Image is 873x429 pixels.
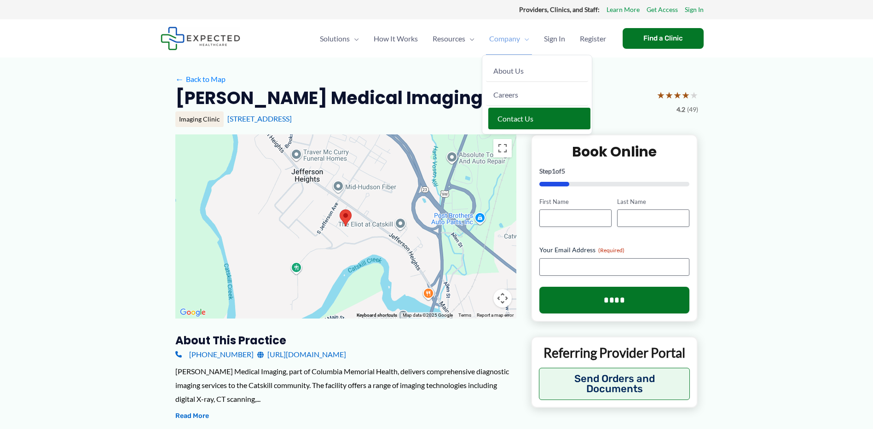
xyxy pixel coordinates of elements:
nav: Primary Site Navigation [312,23,613,55]
button: Keyboard shortcuts [357,312,397,319]
a: Open this area in Google Maps (opens a new window) [178,307,208,319]
span: Menu Toggle [350,23,359,55]
a: Sign In [685,4,704,16]
span: 1 [552,167,555,175]
span: (49) [687,104,698,116]
span: (Required) [598,247,624,254]
a: [STREET_ADDRESS] [227,114,292,123]
span: Menu Toggle [465,23,474,55]
span: Register [580,23,606,55]
span: Careers [493,90,518,99]
a: Register [572,23,613,55]
span: 4.2 [676,104,685,116]
div: [PERSON_NAME] Medical Imaging, part of Columbia Memorial Health, delivers comprehensive diagnosti... [175,365,516,406]
button: Read More [175,411,209,422]
a: About Us [486,60,588,82]
span: Contact Us [497,114,533,123]
p: Step of [539,168,690,174]
span: ★ [673,87,682,104]
h3: About this practice [175,333,516,348]
a: ResourcesMenu Toggle [425,23,482,55]
span: Menu Toggle [520,23,529,55]
a: [PHONE_NUMBER] [175,348,254,361]
h2: [PERSON_NAME] Medical Imaging [175,87,483,109]
span: ★ [682,87,690,104]
span: 5 [561,167,565,175]
span: ← [175,75,184,83]
a: Sign In [537,23,572,55]
span: About Us [493,66,524,75]
label: First Name [539,197,612,206]
h2: Book Online [539,143,690,161]
a: Get Access [647,4,678,16]
span: Company [489,23,520,55]
img: Google [178,307,208,319]
span: How It Works [374,23,418,55]
a: SolutionsMenu Toggle [312,23,366,55]
button: Send Orders and Documents [539,368,690,400]
div: Imaging Clinic [175,111,224,127]
a: How It Works [366,23,425,55]
span: ★ [665,87,673,104]
a: Terms (opens in new tab) [458,313,471,318]
span: ★ [690,87,698,104]
a: ←Back to Map [175,72,225,86]
button: Map camera controls [493,289,512,307]
span: Solutions [320,23,350,55]
a: Contact Us [488,108,590,129]
label: Your Email Address [539,245,690,255]
a: CompanyMenu Toggle [482,23,537,55]
span: Resources [433,23,465,55]
span: ★ [657,87,665,104]
p: Referring Provider Portal [539,344,690,361]
a: Careers [486,84,588,106]
span: Sign In [544,23,565,55]
a: Find a Clinic [623,28,704,49]
img: Expected Healthcare Logo - side, dark font, small [161,27,240,50]
span: Map data ©2025 Google [403,313,453,318]
strong: Providers, Clinics, and Staff: [519,6,600,13]
button: Toggle fullscreen view [493,139,512,157]
a: Learn More [607,4,640,16]
a: Report a map error [477,313,514,318]
label: Last Name [617,197,689,206]
a: [URL][DOMAIN_NAME] [257,348,346,361]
